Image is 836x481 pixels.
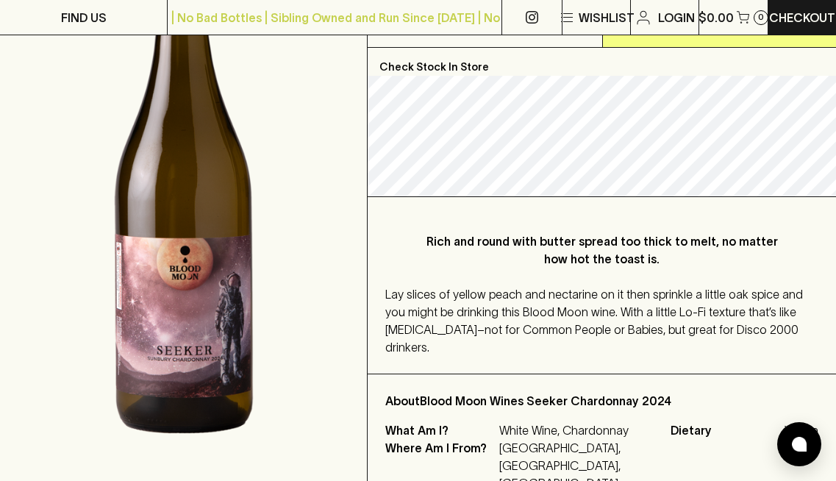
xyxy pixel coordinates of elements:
[658,9,695,26] p: Login
[415,232,789,268] p: Rich and round with butter spread too thick to melt, no matter how hot the toast is.
[385,392,818,410] p: About Blood Moon Wines Seeker Chardonnay 2024
[499,421,653,439] p: White Wine, Chardonnay
[671,421,781,439] span: Dietary
[579,9,635,26] p: Wishlist
[385,421,496,439] p: What Am I?
[368,48,836,76] p: Check Stock In Store
[758,13,764,21] p: 0
[769,9,835,26] p: Checkout
[385,288,803,354] span: Lay slices of yellow peach and nectarine on it then sprinkle a little oak spice and you might be ...
[699,9,734,26] p: $0.00
[792,437,807,452] img: bubble-icon
[61,9,107,26] p: FIND US
[785,421,818,439] span: Vegan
